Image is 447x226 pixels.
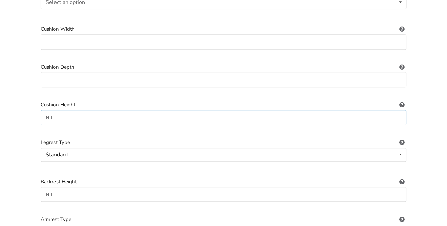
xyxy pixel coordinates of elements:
label: Legrest Type [41,139,406,147]
label: Backrest Height [41,178,406,186]
label: Armrest Type [41,216,406,223]
label: Cushion Height [41,101,406,109]
label: Cushion Width [41,25,406,33]
label: Cushion Depth [41,63,406,71]
div: Standard [46,152,68,157]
